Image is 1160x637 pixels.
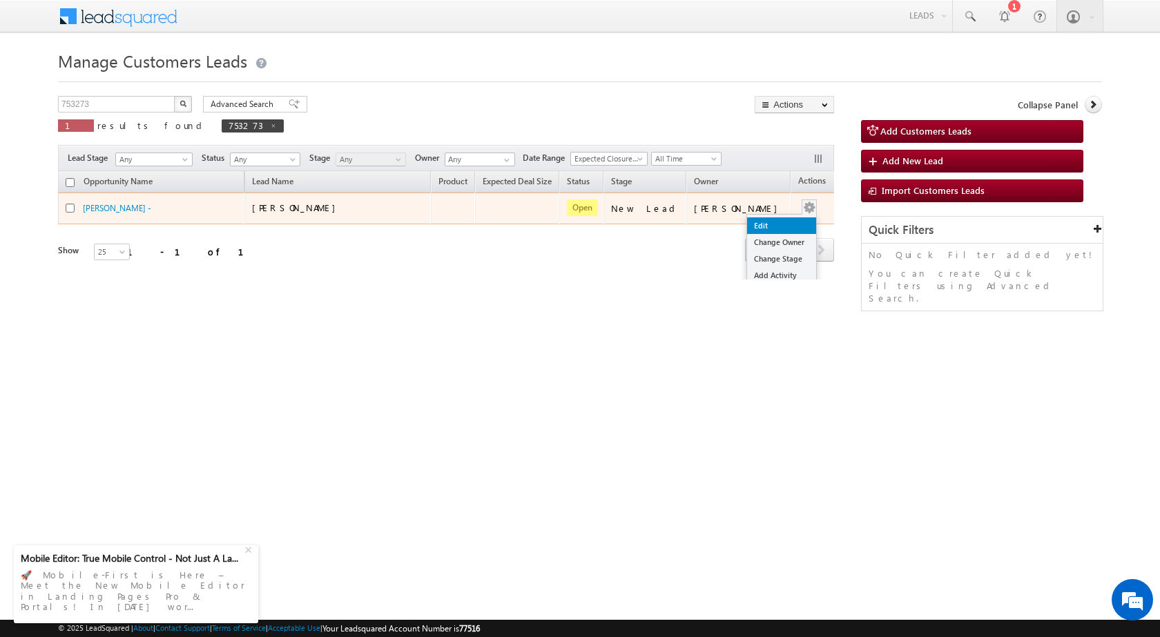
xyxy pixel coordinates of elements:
[231,153,296,166] span: Any
[230,153,300,166] a: Any
[188,425,251,444] em: Start Chat
[869,248,1096,261] p: No Quick Filter added yet!
[95,246,131,258] span: 25
[862,217,1103,244] div: Quick Filters
[869,267,1096,304] p: You can create Quick Filters using Advanced Search.
[180,100,186,107] img: Search
[21,552,243,565] div: Mobile Editor: True Mobile Control - Not Just A La...
[268,623,320,632] a: Acceptable Use
[611,202,680,215] div: New Lead
[745,238,771,262] span: prev
[21,565,251,616] div: 🚀 Mobile-First is Here – Meet the New Mobile Editor in Landing Pages Pro & Portals! In [DATE] wor...
[18,128,252,413] textarea: Type your message and hit 'Enter'
[336,153,402,166] span: Any
[127,244,260,259] div: 1 - 1 of 1
[84,176,153,186] span: Opportunity Name
[791,173,833,191] span: Actions
[94,244,130,260] a: 25
[115,153,193,166] a: Any
[202,152,230,164] span: Status
[611,176,632,186] span: Stage
[747,217,816,234] a: Edit
[809,239,834,262] a: next
[309,152,336,164] span: Stage
[694,202,784,215] div: [PERSON_NAME]
[116,153,188,166] span: Any
[58,244,83,257] div: Show
[77,174,159,192] a: Opportunity Name
[242,540,258,557] div: +
[652,153,717,165] span: All Time
[1018,99,1078,111] span: Collapse Panel
[445,153,515,166] input: Type to Search
[882,184,985,196] span: Import Customers Leads
[570,152,648,166] a: Expected Closure Date
[694,176,718,186] span: Owner
[604,174,639,192] a: Stage
[66,178,75,187] input: Check all records
[97,119,207,131] span: results found
[747,234,816,251] a: Change Owner
[65,119,87,131] span: 1
[476,174,559,192] a: Expected Deal Size
[155,623,210,632] a: Contact Support
[336,153,406,166] a: Any
[245,174,300,192] span: Lead Name
[229,119,263,131] span: 753273
[483,176,552,186] span: Expected Deal Size
[560,174,597,192] a: Status
[882,155,943,166] span: Add New Lead
[58,50,247,72] span: Manage Customers Leads
[83,203,151,213] a: [PERSON_NAME] -
[212,623,266,632] a: Terms of Service
[226,7,260,40] div: Minimize live chat window
[571,153,643,165] span: Expected Closure Date
[880,125,971,137] span: Add Customers Leads
[58,622,480,635] span: © 2025 LeadSquared | | | | |
[68,152,113,164] span: Lead Stage
[567,199,598,216] span: Open
[747,251,816,267] a: Change Stage
[415,152,445,164] span: Owner
[322,623,480,634] span: Your Leadsquared Account Number is
[438,176,467,186] span: Product
[23,72,58,90] img: d_60004797649_company_0_60004797649
[523,152,570,164] span: Date Range
[745,239,771,262] a: prev
[747,267,816,284] a: Add Activity
[755,96,834,113] button: Actions
[72,72,232,90] div: Chat with us now
[133,623,153,632] a: About
[459,623,480,634] span: 77516
[496,153,514,167] a: Show All Items
[211,98,278,110] span: Advanced Search
[809,238,834,262] span: next
[651,152,722,166] a: All Time
[252,202,342,213] span: [PERSON_NAME]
